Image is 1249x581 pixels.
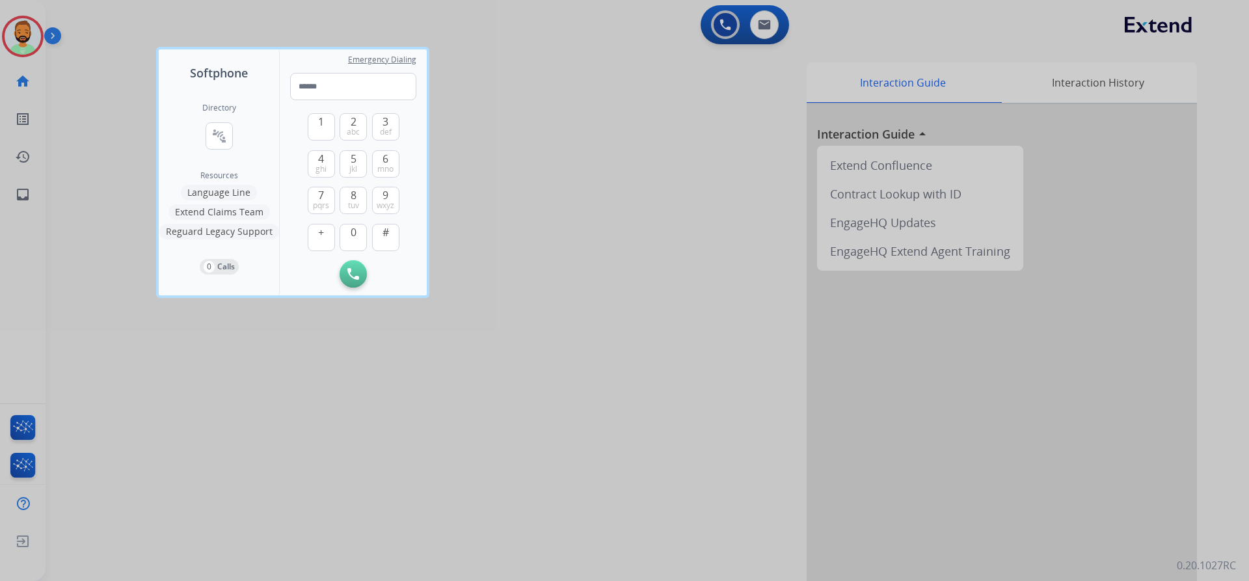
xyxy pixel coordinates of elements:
[348,200,359,211] span: tuv
[318,151,324,167] span: 4
[308,224,335,251] button: +
[318,187,324,203] span: 7
[204,261,215,273] p: 0
[349,164,357,174] span: jkl
[372,150,399,178] button: 6mno
[159,224,279,239] button: Reguard Legacy Support
[340,113,367,141] button: 2abc
[351,224,356,240] span: 0
[351,114,356,129] span: 2
[202,103,236,113] h2: Directory
[347,268,359,280] img: call-button
[383,187,388,203] span: 9
[181,185,257,200] button: Language Line
[340,224,367,251] button: 0
[308,150,335,178] button: 4ghi
[190,64,248,82] span: Softphone
[316,164,327,174] span: ghi
[372,224,399,251] button: #
[168,204,270,220] button: Extend Claims Team
[380,127,392,137] span: def
[1177,558,1236,573] p: 0.20.1027RC
[217,261,235,273] p: Calls
[308,113,335,141] button: 1
[377,164,394,174] span: mno
[308,187,335,214] button: 7pqrs
[351,151,356,167] span: 5
[348,55,416,65] span: Emergency Dialing
[383,151,388,167] span: 6
[200,259,239,275] button: 0Calls
[318,224,324,240] span: +
[211,128,227,144] mat-icon: connect_without_contact
[313,200,329,211] span: pqrs
[340,187,367,214] button: 8tuv
[351,187,356,203] span: 8
[377,200,394,211] span: wxyz
[200,170,238,181] span: Resources
[383,224,389,240] span: #
[347,127,360,137] span: abc
[340,150,367,178] button: 5jkl
[372,113,399,141] button: 3def
[318,114,324,129] span: 1
[383,114,388,129] span: 3
[372,187,399,214] button: 9wxyz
